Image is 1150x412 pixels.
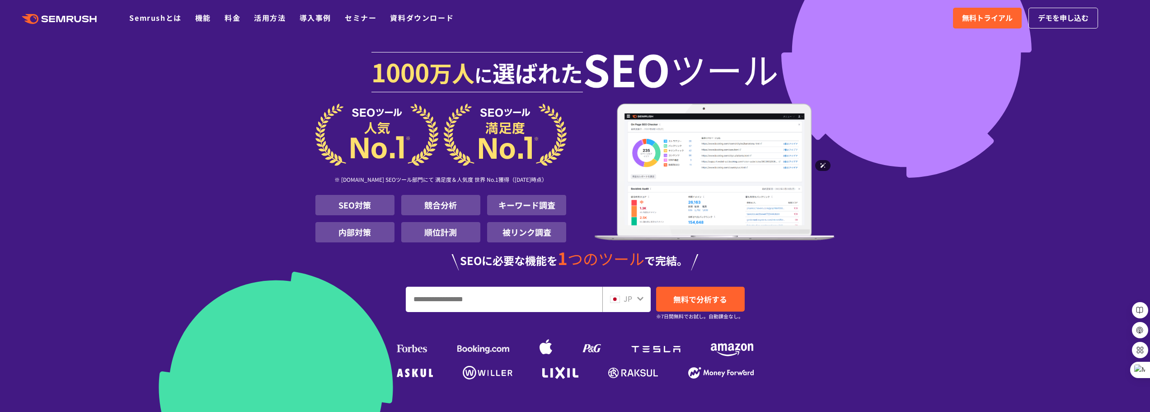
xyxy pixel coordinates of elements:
[300,12,331,23] a: 導入事例
[624,293,632,304] span: JP
[656,312,743,321] small: ※7日間無料でお試し。自動課金なし。
[670,51,779,87] span: ツール
[129,12,181,23] a: Semrushとは
[195,12,211,23] a: 機能
[487,222,566,242] li: 被リンク調査
[583,51,670,87] span: SEO
[953,8,1022,28] a: 無料トライアル
[390,12,454,23] a: 資料ダウンロード
[401,222,480,242] li: 順位計測
[429,56,474,89] span: 万人
[315,166,567,195] div: ※ [DOMAIN_NAME] SEOツール部門にて 満足度＆人気度 世界 No.1獲得（[DATE]時点）
[371,53,429,90] span: 1000
[493,56,583,89] span: 選ばれた
[656,287,745,312] a: 無料で分析する
[406,287,602,312] input: URL、キーワードを入力してください
[558,246,568,270] span: 1
[315,250,835,270] div: SEOに必要な機能を
[1028,8,1098,28] a: デモを申し込む
[487,195,566,215] li: キーワード調査
[474,62,493,88] span: に
[315,222,394,242] li: 内部対策
[225,12,240,23] a: 料金
[254,12,286,23] a: 活用方法
[1038,12,1089,24] span: デモを申し込む
[962,12,1013,24] span: 無料トライアル
[345,12,376,23] a: セミナー
[673,294,727,305] span: 無料で分析する
[568,247,644,270] span: つのツール
[315,195,394,215] li: SEO対策
[644,252,688,268] span: で完結。
[401,195,480,215] li: 競合分析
